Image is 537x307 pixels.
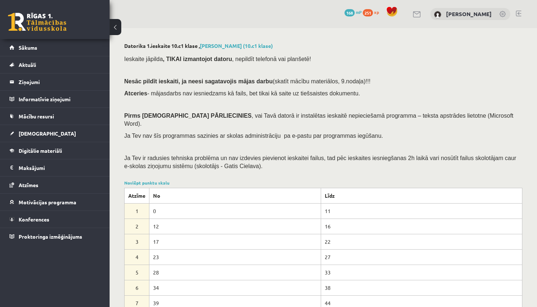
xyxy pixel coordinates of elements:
span: 168 [344,9,355,16]
a: [PERSON_NAME] [446,10,492,18]
span: [DEMOGRAPHIC_DATA] [19,130,76,137]
td: 12 [149,219,321,234]
span: Aktuāli [19,61,36,68]
legend: Maksājumi [19,159,100,176]
span: Proktoringa izmēģinājums [19,233,82,240]
span: Pirms [DEMOGRAPHIC_DATA] PĀRLIECINIES [124,113,252,119]
span: Konferences [19,216,49,223]
span: (skatīt mācību materiālos, 9.nodaļa)!!! [273,78,370,84]
a: Konferences [9,211,100,228]
th: Atzīme [125,188,149,203]
b: Atceries [124,90,147,96]
td: 2 [125,219,149,234]
span: Motivācijas programma [19,199,76,205]
span: Ja Tev ir radusies tehniska problēma un nav izdevies pievienot ieskaitei failus, tad pēc ieskaite... [124,155,516,169]
a: Noslēpt punktu skalu [124,180,170,186]
a: Atzīmes [9,177,100,193]
td: 5 [125,265,149,280]
td: 16 [321,219,522,234]
a: 251 xp [363,9,382,15]
a: Sākums [9,39,100,56]
legend: Ziņojumi [19,73,100,90]
td: 27 [321,249,522,265]
span: - mājasdarbs nav iesniedzams kā fails, bet tikai kā saite uz tiešsaistes dokumentu. [124,90,360,96]
a: Digitālie materiāli [9,142,100,159]
span: Mācību resursi [19,113,54,120]
a: [PERSON_NAME] (10.c1 klase) [200,42,273,49]
td: 22 [321,234,522,249]
legend: Informatīvie ziņojumi [19,91,100,107]
td: 6 [125,280,149,295]
a: Motivācijas programma [9,194,100,211]
a: Proktoringa izmēģinājums [9,228,100,245]
a: Mācību resursi [9,108,100,125]
td: 34 [149,280,321,295]
td: 17 [149,234,321,249]
img: Emīls Brakše [434,11,441,18]
a: [DEMOGRAPHIC_DATA] [9,125,100,142]
td: 0 [149,203,321,219]
span: Nesāc pildīt ieskaiti, ja neesi sagatavojis mājas darbu [124,78,273,84]
span: , vai Tavā datorā ir instalētas ieskaitē nepieciešamā programma – teksta apstrādes lietotne (Micr... [124,113,513,127]
a: Aktuāli [9,56,100,73]
a: Rīgas 1. Tālmācības vidusskola [8,13,66,31]
span: xp [374,9,379,15]
span: 251 [363,9,373,16]
td: 1 [125,203,149,219]
b: , TIKAI izmantojot datoru [163,56,232,62]
span: Sākums [19,44,37,51]
td: 23 [149,249,321,265]
span: Atzīmes [19,182,38,188]
span: mP [356,9,362,15]
td: 28 [149,265,321,280]
a: Ziņojumi [9,73,100,90]
span: Ja Tev nav šīs programmas sazinies ar skolas administrāciju pa e-pastu par programmas iegūšanu. [124,133,383,139]
td: 38 [321,280,522,295]
td: 4 [125,249,149,265]
span: Digitālie materiāli [19,147,62,154]
td: 3 [125,234,149,249]
th: No [149,188,321,203]
a: Informatīvie ziņojumi [9,91,100,107]
a: 168 mP [344,9,362,15]
a: Maksājumi [9,159,100,176]
h2: Datorika 1.ieskaite 10.c1 klase , [124,43,522,49]
td: 33 [321,265,522,280]
td: 11 [321,203,522,219]
th: Līdz [321,188,522,203]
span: Ieskaite jāpilda , nepildīt telefonā vai planšetē! [124,56,311,62]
